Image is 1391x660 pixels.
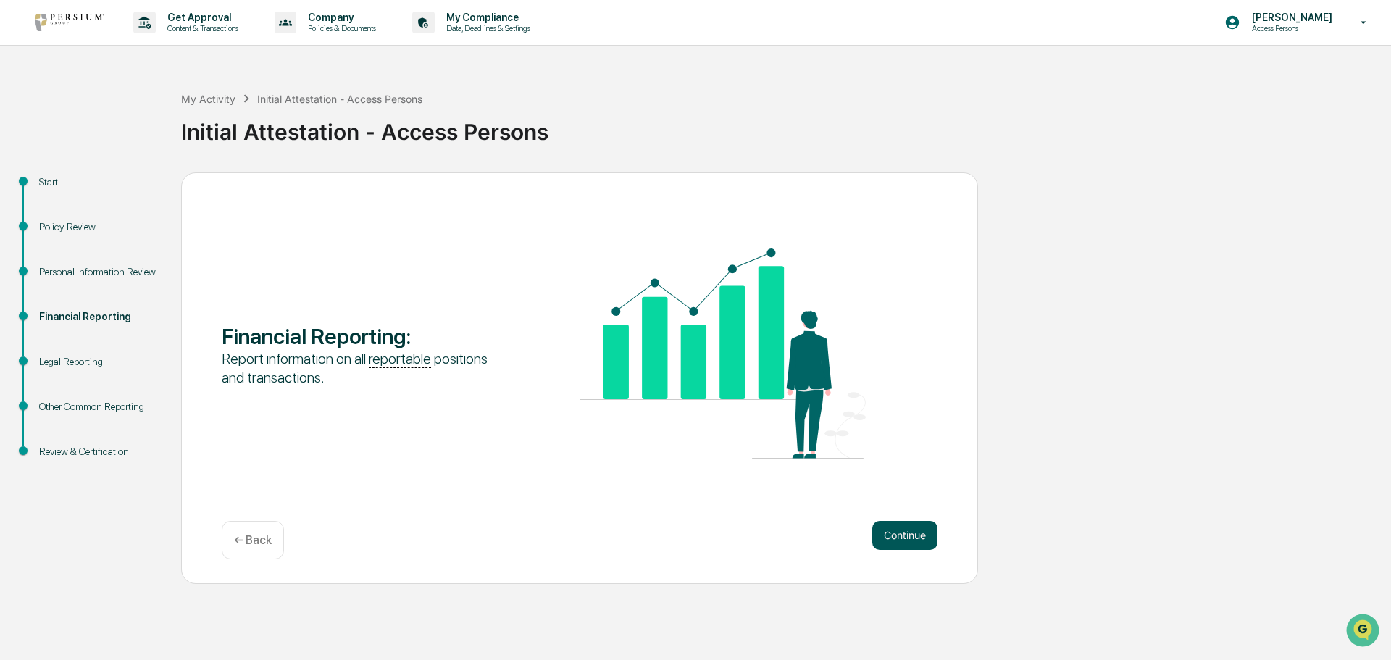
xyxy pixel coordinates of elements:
[181,107,1384,145] div: Initial Attestation - Access Persons
[1240,12,1340,23] p: [PERSON_NAME]
[872,521,937,550] button: Continue
[156,23,246,33] p: Content & Transactions
[181,93,235,105] div: My Activity
[14,111,41,137] img: 1746055101610-c473b297-6a78-478c-a979-82029cc54cd1
[39,264,158,280] div: Personal Information Review
[9,204,97,230] a: 🔎Data Lookup
[29,210,91,225] span: Data Lookup
[144,246,175,256] span: Pylon
[14,30,264,54] p: How can we help?
[580,248,866,459] img: Financial Reporting
[156,12,246,23] p: Get Approval
[296,12,383,23] p: Company
[1345,612,1384,651] iframe: Open customer support
[369,350,431,368] u: reportable
[9,177,99,203] a: 🖐️Preclearance
[49,111,238,125] div: Start new chat
[39,175,158,190] div: Start
[222,323,508,349] div: Financial Reporting :
[1240,23,1340,33] p: Access Persons
[234,533,272,547] p: ← Back
[14,184,26,196] div: 🖐️
[102,245,175,256] a: Powered byPylon
[39,399,158,414] div: Other Common Reporting
[39,220,158,235] div: Policy Review
[120,183,180,197] span: Attestations
[222,349,508,387] div: Report information on all positions and transactions.
[435,12,538,23] p: My Compliance
[29,183,93,197] span: Preclearance
[35,14,104,31] img: logo
[39,444,158,459] div: Review & Certification
[296,23,383,33] p: Policies & Documents
[105,184,117,196] div: 🗄️
[435,23,538,33] p: Data, Deadlines & Settings
[99,177,185,203] a: 🗄️Attestations
[39,354,158,369] div: Legal Reporting
[246,115,264,133] button: Start new chat
[39,309,158,325] div: Financial Reporting
[14,212,26,223] div: 🔎
[49,125,183,137] div: We're available if you need us!
[257,93,422,105] div: Initial Attestation - Access Persons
